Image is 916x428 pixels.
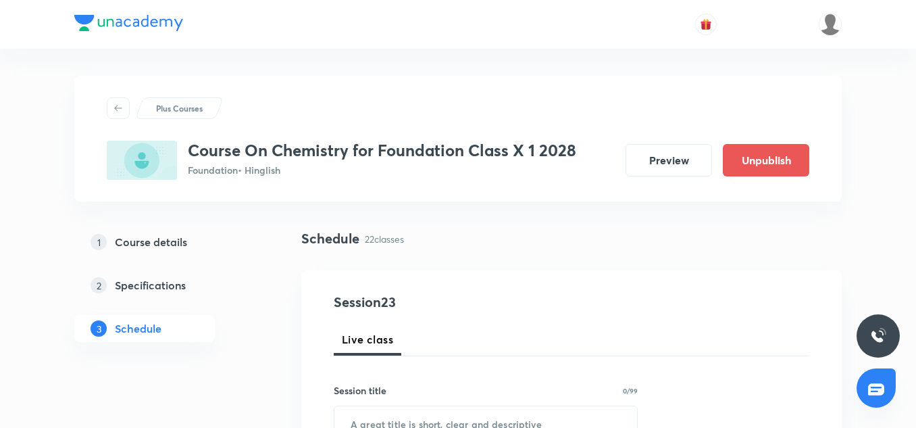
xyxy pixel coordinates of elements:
p: 1 [91,234,107,250]
p: 0/99 [623,387,638,394]
a: 1Course details [74,229,258,256]
h6: Session title [334,383,386,398]
a: Company Logo [74,15,183,34]
h5: Specifications [115,277,186,293]
button: Preview [626,144,712,176]
img: avatar [700,18,712,30]
p: 3 [91,320,107,337]
button: avatar [695,14,717,35]
p: 2 [91,277,107,293]
img: Arpit Srivastava [819,13,842,36]
h4: Schedule [301,229,359,249]
img: 668FAF73-5DE1-4780-BACB-8E2B67C94626_plus.png [107,141,177,180]
h5: Schedule [115,320,161,337]
p: 22 classes [365,232,404,246]
button: Unpublish [723,144,809,176]
h3: Course On Chemistry for Foundation Class X 1 2028 [188,141,576,160]
a: 2Specifications [74,272,258,299]
p: Plus Courses [156,102,203,114]
h4: Session 23 [334,292,580,312]
img: Company Logo [74,15,183,31]
h5: Course details [115,234,187,250]
p: Foundation • Hinglish [188,163,576,177]
img: ttu [870,328,886,344]
span: Live class [342,331,393,348]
